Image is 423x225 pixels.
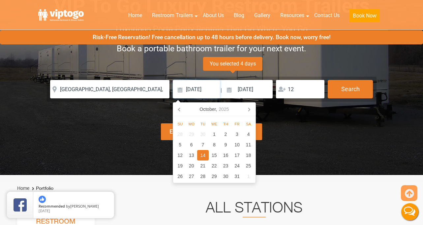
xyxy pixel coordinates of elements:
[174,120,186,128] div: Su
[14,198,27,212] img: Review Rating
[243,139,254,150] div: 11
[197,150,209,161] div: 14
[231,139,243,150] div: 10
[104,202,405,217] h2: All Stations
[231,120,243,128] div: Fr
[223,80,273,98] input: Pickup
[186,139,197,150] div: 6
[231,171,243,182] div: 31
[275,8,309,23] a: Resources
[197,104,231,114] div: October,
[220,161,231,171] div: 23
[186,120,197,128] div: Mo
[220,150,231,161] div: 16
[349,9,380,22] button: Book Now
[243,129,254,139] div: 4
[174,171,186,182] div: 26
[276,80,324,98] input: Persons
[161,123,262,140] div: Explore Restroom Trailers
[249,8,275,23] a: Gallery
[345,8,385,26] a: Book Now
[209,129,220,139] div: 1
[70,204,99,209] span: [PERSON_NAME]
[174,150,186,161] div: 12
[231,161,243,171] div: 24
[209,150,220,161] div: 15
[309,8,345,23] a: Contact Us
[219,105,229,113] i: 2025
[197,120,209,128] div: Tu
[147,8,198,23] a: Restroom Trailers
[197,171,209,182] div: 28
[209,171,220,182] div: 29
[231,129,243,139] div: 3
[243,161,254,171] div: 25
[209,161,220,171] div: 22
[50,80,169,98] input: Where do you need your restroom?
[209,139,220,150] div: 8
[197,129,209,139] div: 30
[173,80,220,98] input: Delivery
[231,150,243,161] div: 17
[243,150,254,161] div: 18
[328,80,373,98] button: Search
[198,8,229,23] a: About Us
[209,120,220,128] div: We
[186,129,197,139] div: 29
[123,8,147,23] a: Home
[17,186,29,191] a: Home
[30,185,53,192] li: Portfolio
[221,80,222,101] span: |
[39,204,65,209] span: Recommended
[397,199,423,225] button: Live Chat
[197,161,209,171] div: 21
[186,171,197,182] div: 27
[39,204,109,209] span: by
[186,150,197,161] div: 13
[174,161,186,171] div: 19
[220,139,231,150] div: 9
[186,161,197,171] div: 20
[229,8,249,23] a: Blog
[220,129,231,139] div: 2
[39,196,46,203] img: thumbs up icon
[220,120,231,128] div: Th
[39,208,50,213] span: [DATE]
[117,44,306,53] span: Book a portable bathroom trailer for your next event.
[197,139,209,150] div: 7
[174,139,186,150] div: 5
[203,57,262,71] span: You selected 4 days
[243,120,254,128] div: Sa
[243,171,254,182] div: 1
[174,129,186,139] div: 28
[220,171,231,182] div: 30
